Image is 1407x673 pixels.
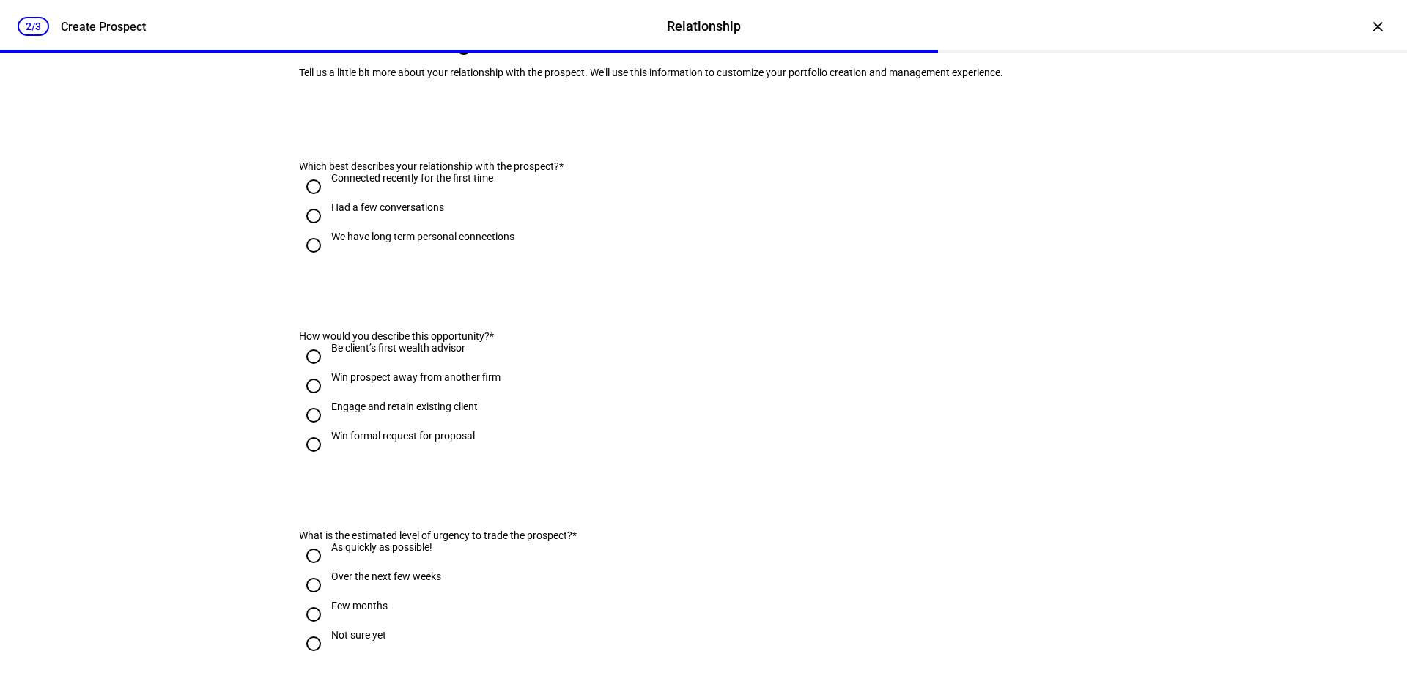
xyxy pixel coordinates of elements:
div: Relationship [667,17,741,36]
div: Over the next few weeks [331,570,441,582]
div: Create Prospect [61,20,146,34]
div: Had a few conversations [331,201,444,213]
div: Few months [331,600,388,611]
span: Which best describes your relationship with the prospect? [299,160,559,172]
div: Win formal request for proposal [331,430,475,442]
div: Not sure yet [331,629,386,641]
div: Connected recently for the first time [331,172,493,184]
div: We have long term personal connections [331,231,514,242]
div: 2/3 [18,17,49,36]
span: What is the estimated level of urgency to trade the prospect? [299,529,572,541]
div: Be client’s first wealth advisor [331,342,465,354]
div: As quickly as possible! [331,541,432,553]
div: Engage and retain existing client [331,401,478,412]
div: Win prospect away from another firm [331,371,501,383]
div: × [1366,15,1389,38]
div: Tell us a little bit more about your relationship with the prospect. We'll use this information t... [299,67,1108,78]
span: How would you describe this opportunity? [299,330,490,342]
